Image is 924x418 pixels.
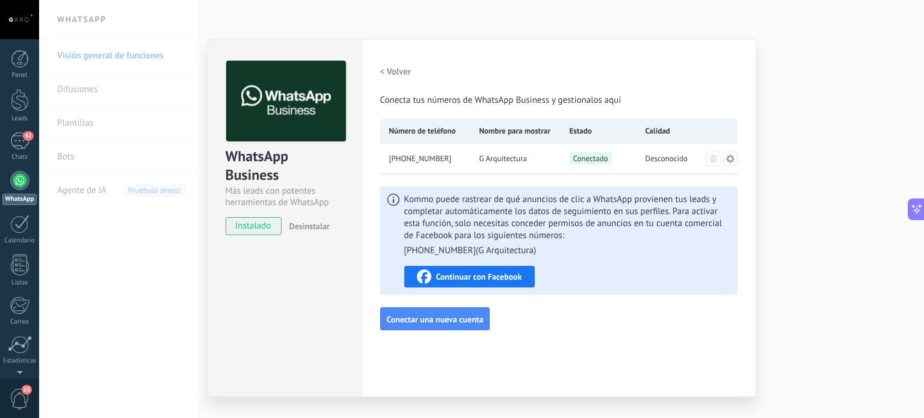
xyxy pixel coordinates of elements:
span: Kommo puede rastrear de qué anuncios de clic a WhatsApp provienen tus leads y completar automátic... [404,194,730,257]
span: Número de teléfono [389,125,456,137]
div: Leads [2,115,37,123]
span: 42 [23,131,33,141]
div: Correo [2,318,37,326]
span: Calidad [645,125,670,137]
span: Desinstalar [289,221,330,232]
div: Estadísticas [2,357,37,365]
span: Estado [570,125,592,137]
img: logo_main.png [226,61,346,142]
span: +57 321 7612443 [389,153,452,165]
div: Panel [2,72,37,79]
button: < Volver [380,61,411,82]
div: Más leads con potentes herramientas de WhatsApp [226,185,344,208]
button: Continuar con Facebook [404,266,535,287]
div: WhatsApp [2,194,37,205]
div: WhatsApp Business [226,147,344,185]
span: Desconocido [645,153,688,165]
span: G Arquitectura [479,153,527,165]
button: Desinstalar [285,217,330,235]
h2: < Volver [380,66,411,78]
span: Conectar una nueva cuenta [387,315,484,324]
span: Nombre para mostrar [479,125,550,137]
span: Conecta tus números de WhatsApp Business y gestionalos aquí [380,94,621,106]
div: Listas [2,279,37,287]
li: [PHONE_NUMBER] ( G Arquitectura ) [404,245,537,257]
div: Chats [2,153,37,161]
span: 33 [22,385,32,395]
span: Continuar con Facebook [436,272,522,281]
span: instalado [226,217,281,235]
span: Conectado [570,152,612,165]
button: Conectar una nueva cuenta [380,307,490,330]
div: Calendario [2,237,37,245]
